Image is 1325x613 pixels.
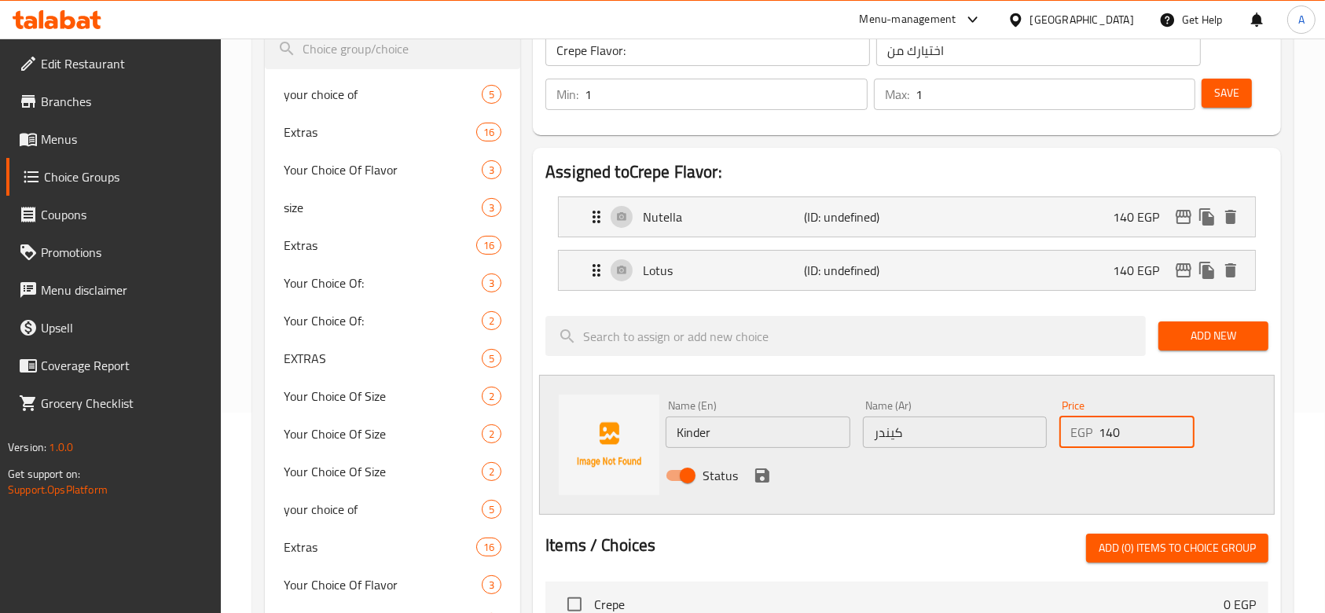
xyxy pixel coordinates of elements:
h2: Assigned to Crepe Flavor: [545,160,1268,184]
span: your choice of [284,500,482,519]
p: (ID: undefined) [804,261,912,280]
h2: Items / Choices [545,534,655,557]
button: save [751,464,774,487]
a: Grocery Checklist [6,384,222,422]
input: Enter name En [666,417,850,448]
div: Your Choice Of Size2 [265,415,520,453]
li: Expand [545,190,1268,244]
span: 16 [477,540,501,555]
span: Your Choice Of Size [284,424,482,443]
div: Menu-management [860,10,956,29]
div: your choice of5 [265,490,520,528]
span: 16 [477,238,501,253]
p: 140 EGP [1113,261,1172,280]
div: Choices [476,123,501,141]
span: 5 [483,351,501,366]
input: Please enter price [1099,417,1195,448]
p: Min: [556,85,578,104]
div: Choices [476,236,501,255]
a: Promotions [6,233,222,271]
span: 3 [483,200,501,215]
div: Choices [482,85,501,104]
span: 3 [483,276,501,291]
span: 3 [483,578,501,593]
div: Choices [482,349,501,368]
div: Choices [482,311,501,330]
span: Your Choice Of: [284,311,482,330]
p: Nutella [643,207,804,226]
div: Choices [482,575,501,594]
div: Expand [559,197,1255,237]
span: EXTRAS [284,349,482,368]
span: Coverage Report [41,356,209,375]
span: 16 [477,125,501,140]
p: Lotus [643,261,804,280]
span: Your Choice Of Flavor [284,575,482,594]
a: Coverage Report [6,347,222,384]
span: Your Choice Of Size [284,387,482,406]
div: Choices [482,462,501,481]
span: Menu disclaimer [41,281,209,299]
a: Coupons [6,196,222,233]
button: Add New [1158,321,1268,351]
span: Add (0) items to choice group [1099,538,1256,558]
span: Grocery Checklist [41,394,209,413]
div: Your Choice Of Flavor3 [265,151,520,189]
span: Version: [8,437,46,457]
span: your choice of [284,85,482,104]
span: 2 [483,314,501,329]
input: search [545,316,1146,356]
span: Your Choice Of Size [284,462,482,481]
div: Choices [482,387,501,406]
span: Your Choice Of Flavor [284,160,482,179]
span: Extras [284,236,476,255]
span: Extras [284,538,476,556]
a: Menu disclaimer [6,271,222,309]
div: Extras16 [265,528,520,566]
button: delete [1219,205,1242,229]
button: Save [1202,79,1252,108]
span: Add New [1171,326,1256,346]
span: Promotions [41,243,209,262]
span: 1.0.0 [49,437,73,457]
p: (ID: undefined) [804,207,912,226]
p: EGP [1070,423,1092,442]
span: 5 [483,87,501,102]
a: Edit Restaurant [6,45,222,83]
span: Get support on: [8,464,80,484]
div: Expand [559,251,1255,290]
button: edit [1172,205,1195,229]
input: Enter name Ar [863,417,1047,448]
div: Choices [482,198,501,217]
span: Your Choice Of: [284,273,482,292]
button: Add (0) items to choice group [1086,534,1268,563]
span: Upsell [41,318,209,337]
span: Menus [41,130,209,149]
div: Extras16 [265,226,520,264]
span: size [284,198,482,217]
button: delete [1219,259,1242,282]
span: Branches [41,92,209,111]
a: Choice Groups [6,158,222,196]
span: 5 [483,502,501,517]
span: Edit Restaurant [41,54,209,73]
span: 2 [483,464,501,479]
span: Status [703,466,738,485]
div: Your Choice Of:3 [265,264,520,302]
div: your choice of5 [265,75,520,113]
input: search [265,29,520,69]
p: 140 EGP [1113,207,1172,226]
li: Expand [545,244,1268,297]
div: Your Choice Of Size2 [265,453,520,490]
div: Your Choice Of Size2 [265,377,520,415]
button: edit [1172,259,1195,282]
div: size3 [265,189,520,226]
span: Choice Groups [44,167,209,186]
div: Choices [482,424,501,443]
div: EXTRAS5 [265,340,520,377]
div: Choices [482,273,501,292]
button: duplicate [1195,205,1219,229]
span: Save [1214,83,1239,103]
span: Coupons [41,205,209,224]
div: Your Choice Of:2 [265,302,520,340]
